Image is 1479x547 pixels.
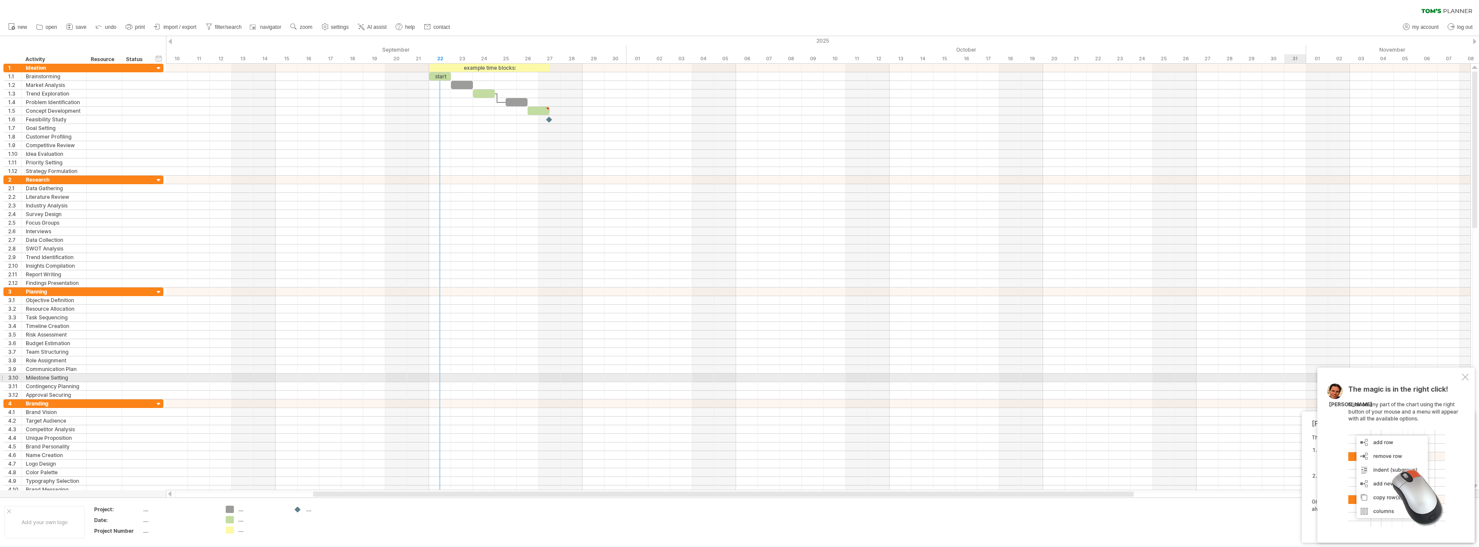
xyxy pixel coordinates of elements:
div: 4.4 [8,434,21,442]
div: SWOT Analysis [26,244,82,253]
div: Monday, 29 September 2025 [583,54,604,63]
div: Thursday, 9 October 2025 [802,54,824,63]
div: Trend Identification [26,253,82,261]
span: my account [1412,24,1439,30]
a: filter/search [203,22,244,33]
div: .... [238,526,285,534]
span: navigator [260,24,281,30]
div: Focus Groups [26,219,82,227]
div: Resource Allocation [26,305,82,313]
div: 1.5 [8,107,21,115]
span: save [76,24,86,30]
div: Thursday, 23 October 2025 [1109,54,1131,63]
div: Competitive Review [26,141,82,149]
div: Wednesday, 8 October 2025 [780,54,802,63]
div: Color Palette [26,468,82,476]
div: Timeline Creation [26,322,82,330]
div: Sunday, 28 September 2025 [561,54,583,63]
div: Planning [26,287,82,296]
div: Friday, 19 September 2025 [363,54,385,63]
div: Concept Development [26,107,82,115]
div: 3.12 [8,391,21,399]
div: Monday, 6 October 2025 [736,54,758,63]
div: Saturday, 1 November 2025 [1306,54,1328,63]
div: Friday, 26 September 2025 [517,54,539,63]
div: .... [306,506,353,513]
div: Ideation [26,64,82,72]
div: start [429,72,451,80]
span: help [405,24,415,30]
div: example time blocks: [429,64,550,72]
div: Friday, 7 November 2025 [1438,54,1460,63]
div: Monday, 13 October 2025 [890,54,911,63]
div: Thursday, 18 September 2025 [341,54,363,63]
div: Tuesday, 4 November 2025 [1372,54,1394,63]
div: 1.10 [8,150,21,158]
div: 4.3 [8,425,21,433]
div: .... [143,506,215,513]
div: Unique Proposition [26,434,82,442]
div: Industry Analysis [26,201,82,210]
div: Sunday, 26 October 2025 [1175,54,1197,63]
div: .... [238,506,285,513]
a: settings [319,22,351,33]
div: Thursday, 11 September 2025 [188,54,210,63]
div: Communication Plan [26,365,82,373]
div: Monday, 3 November 2025 [1350,54,1372,63]
div: Project: [94,506,141,513]
div: 1 [8,64,21,72]
div: 2.5 [8,219,21,227]
div: Competitor Analysis [26,425,82,433]
div: Branding [26,399,82,408]
div: Team Structuring [26,348,82,356]
div: .... [143,527,215,535]
div: 2 [8,176,21,184]
div: 1.2 [8,81,21,89]
span: print [135,24,145,30]
div: Insights Compilation [26,262,82,270]
div: Risk Assessment [26,331,82,339]
div: Strategy Formulation [26,167,82,175]
span: import / export [163,24,196,30]
div: Data Collection [26,236,82,244]
div: Interviews [26,227,82,235]
div: Tuesday, 7 October 2025 [758,54,780,63]
span: contact [433,24,450,30]
a: undo [93,22,119,33]
div: Saturday, 11 October 2025 [846,54,868,63]
div: Brand Vision [26,408,82,416]
div: 2.7 [8,236,21,244]
div: 2.8 [8,244,21,253]
div: Monday, 15 September 2025 [276,54,298,63]
span: settings [331,24,349,30]
div: 2.4 [8,210,21,218]
div: Saturday, 4 October 2025 [692,54,714,63]
div: Role Assignment [26,356,82,365]
div: The [PERSON_NAME]'s AI-assist can help you in two ways: Give it a try! With the undo button in th... [1312,434,1460,535]
a: navigator [249,22,284,33]
a: zoom [288,22,315,33]
div: Budget Estimation [26,339,82,347]
span: filter/search [215,24,242,30]
div: Friday, 12 September 2025 [210,54,232,63]
a: help [393,22,417,33]
div: 4.9 [8,477,21,485]
a: save [64,22,89,33]
div: Goal Setting [26,124,82,132]
div: Sunday, 2 November 2025 [1328,54,1350,63]
div: Findings Presentation [26,279,82,287]
div: 3.8 [8,356,21,365]
div: Sunday, 19 October 2025 [1021,54,1043,63]
div: Saturday, 13 September 2025 [232,54,254,63]
div: Research [26,176,82,184]
div: 4 [8,399,21,408]
span: open [46,24,57,30]
div: 3.2 [8,305,21,313]
a: print [123,22,147,33]
div: 1.1 [8,72,21,80]
div: 4.8 [8,468,21,476]
div: 1.12 [8,167,21,175]
div: 3 [8,287,21,296]
div: 2.12 [8,279,21,287]
div: 1.4 [8,98,21,106]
